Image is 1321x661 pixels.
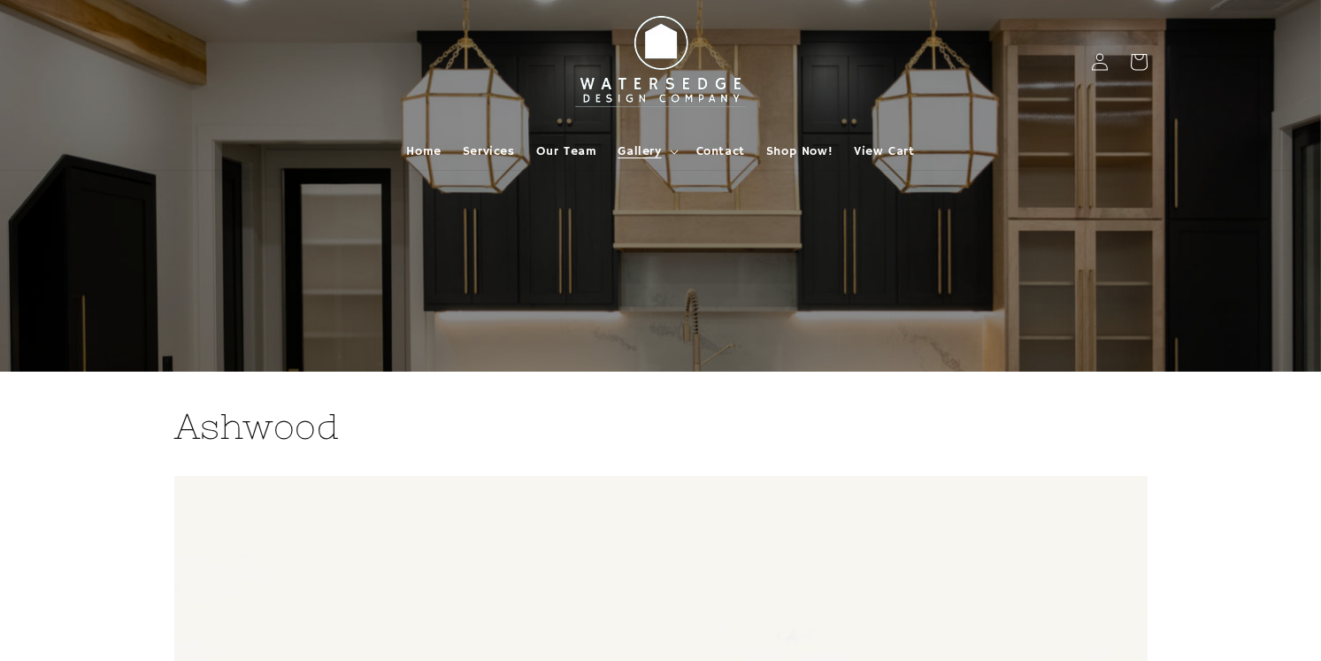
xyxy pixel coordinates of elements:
span: Gallery [618,143,661,159]
a: Our Team [526,133,608,170]
span: Home [406,143,441,159]
a: Services [452,133,526,170]
a: Home [396,133,451,170]
img: Watersedge Design Co [564,7,758,117]
span: Our Team [536,143,597,159]
span: View Cart [854,143,914,159]
span: Shop Now! [766,143,833,159]
a: Shop Now! [756,133,843,170]
span: Contact [696,143,745,159]
a: Contact [686,133,756,170]
span: Services [463,143,515,159]
summary: Gallery [607,133,685,170]
h2: Ashwood [174,404,1148,450]
a: View Cart [843,133,925,170]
